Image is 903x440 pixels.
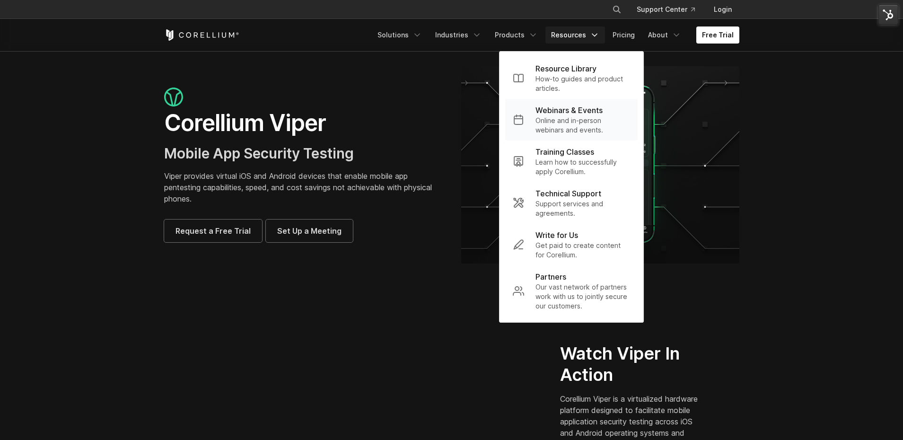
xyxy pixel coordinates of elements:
p: Resource Library [535,63,596,74]
a: Industries [430,26,487,44]
h2: Watch Viper In Action [560,343,703,386]
a: Training Classes Learn how to successfully apply Corellium. [505,141,638,182]
a: Webinars & Events Online and in-person webinars and events. [505,99,638,141]
a: Pricing [607,26,640,44]
p: Get paid to create content for Corellium. [535,241,630,260]
a: About [642,26,687,44]
p: Technical Support [535,188,601,199]
span: Request a Free Trial [175,225,251,237]
a: Technical Support Support services and agreements. [505,182,638,224]
h1: Corellium Viper [164,109,442,137]
div: Navigation Menu [372,26,739,44]
span: Set Up a Meeting [277,225,342,237]
a: Corellium Home [164,29,239,41]
p: Webinars & Events [535,105,603,116]
p: Viper provides virtual iOS and Android devices that enable mobile app pentesting capabilities, sp... [164,170,442,204]
p: Learn how to successfully apply Corellium. [535,158,630,176]
a: Partners Our vast network of partners work with us to jointly secure our customers. [505,265,638,317]
a: Resource Library How-to guides and product articles. [505,57,638,99]
a: Write for Us Get paid to create content for Corellium. [505,224,638,265]
a: Set Up a Meeting [266,220,353,242]
img: HubSpot Tools Menu Toggle [878,5,898,25]
img: viper_hero [461,66,739,264]
p: Write for Us [535,229,578,241]
div: Navigation Menu [601,1,739,18]
p: Partners [535,271,566,282]
a: Support Center [629,1,702,18]
a: Resources [545,26,605,44]
a: Free Trial [696,26,739,44]
a: Solutions [372,26,428,44]
p: Support services and agreements. [535,199,630,218]
button: Search [608,1,625,18]
p: Online and in-person webinars and events. [535,116,630,135]
img: viper_icon_large [164,88,183,107]
p: Training Classes [535,146,594,158]
a: Products [489,26,544,44]
span: Mobile App Security Testing [164,145,354,162]
p: Our vast network of partners work with us to jointly secure our customers. [535,282,630,311]
a: Login [706,1,739,18]
a: Request a Free Trial [164,220,262,242]
p: How-to guides and product articles. [535,74,630,93]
